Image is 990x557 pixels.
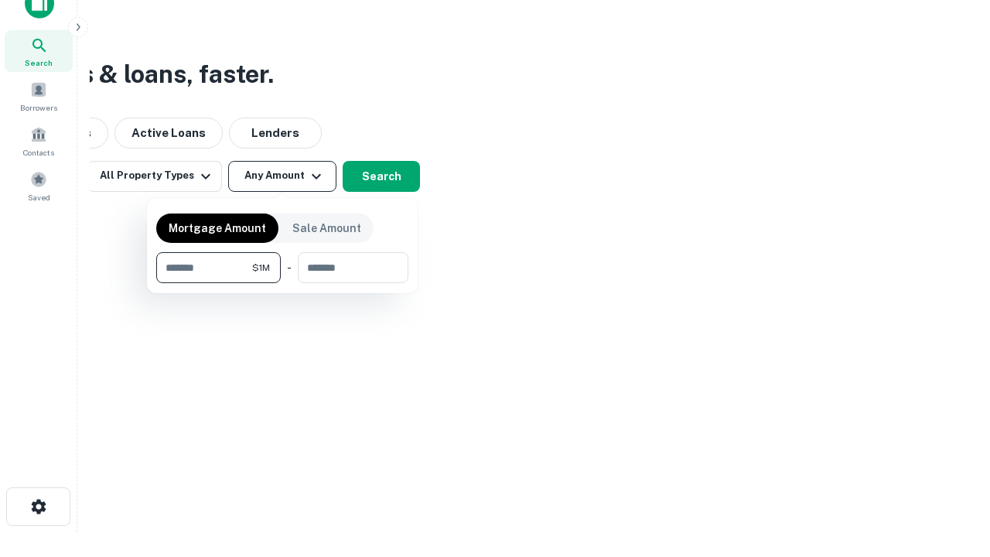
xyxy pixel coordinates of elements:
[287,252,292,283] div: -
[292,220,361,237] p: Sale Amount
[252,261,270,275] span: $1M
[913,433,990,507] iframe: Chat Widget
[169,220,266,237] p: Mortgage Amount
